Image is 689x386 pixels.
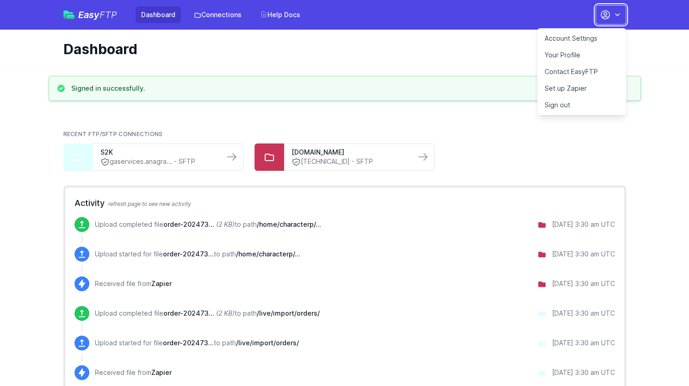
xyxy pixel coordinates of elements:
[99,9,117,20] span: FTP
[552,279,615,288] div: [DATE] 3:30 am UTC
[63,41,619,57] h1: Dashboard
[552,249,615,259] div: [DATE] 3:30 am UTC
[151,368,172,376] span: Zapier
[292,157,408,167] a: [TECHNICAL_ID] - SFTP
[216,309,235,317] i: (2 KB)
[100,157,217,167] a: gaservices.anagra... - SFTP
[63,11,74,19] img: easyftp_logo.png
[95,220,321,229] p: Upload completed file to path
[188,6,247,23] a: Connections
[95,249,300,259] p: Upload started for file to path
[552,220,615,229] div: [DATE] 3:30 am UTC
[108,200,191,207] span: refresh page to see new activity
[136,6,181,23] a: Dashboard
[63,10,117,19] a: EasyFTP
[236,250,300,258] span: /home/characterp/public_html/wp-content/uploads/wpallexport/exports/sent/
[257,309,320,317] span: /live/import/orders/
[552,309,615,318] div: [DATE] 3:30 am UTC
[74,197,615,210] h2: Activity
[236,339,299,347] span: /live/import/orders/
[552,368,615,377] div: [DATE] 3:30 am UTC
[552,338,615,348] div: [DATE] 3:30 am UTC
[537,30,626,47] a: Account Settings
[95,279,172,288] p: Received file from
[95,338,299,348] p: Upload started for file to path
[163,250,214,258] span: order-202473-2025-08-12-03.28.26.xml.sent
[163,339,214,347] span: order-202473-2025-08-12-03.28.26.xml
[254,6,306,23] a: Help Docs
[163,220,214,228] span: order-202473-2025-08-12-03.28.26.xml.sent
[537,63,626,80] a: Contact EasyFTP
[78,10,117,19] span: Easy
[63,131,626,138] h2: Recent FTP/SFTP Connections
[95,309,320,318] p: Upload completed file to path
[292,148,408,157] a: [DOMAIN_NAME]
[71,84,145,93] h3: Signed in successfully.
[643,340,678,375] iframe: Drift Widget Chat Controller
[151,280,172,287] span: Zapier
[537,47,626,63] a: Your Profile
[537,80,626,97] a: Set up Zapier
[95,368,172,377] p: Received file from
[163,309,214,317] span: order-202473-2025-08-12-03.28.26.xml
[100,148,217,157] a: S2K
[216,220,235,228] i: (2 KB)
[257,220,321,228] span: /home/characterp/public_html/wp-content/uploads/wpallexport/exports/sent/
[537,97,626,113] a: Sign out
